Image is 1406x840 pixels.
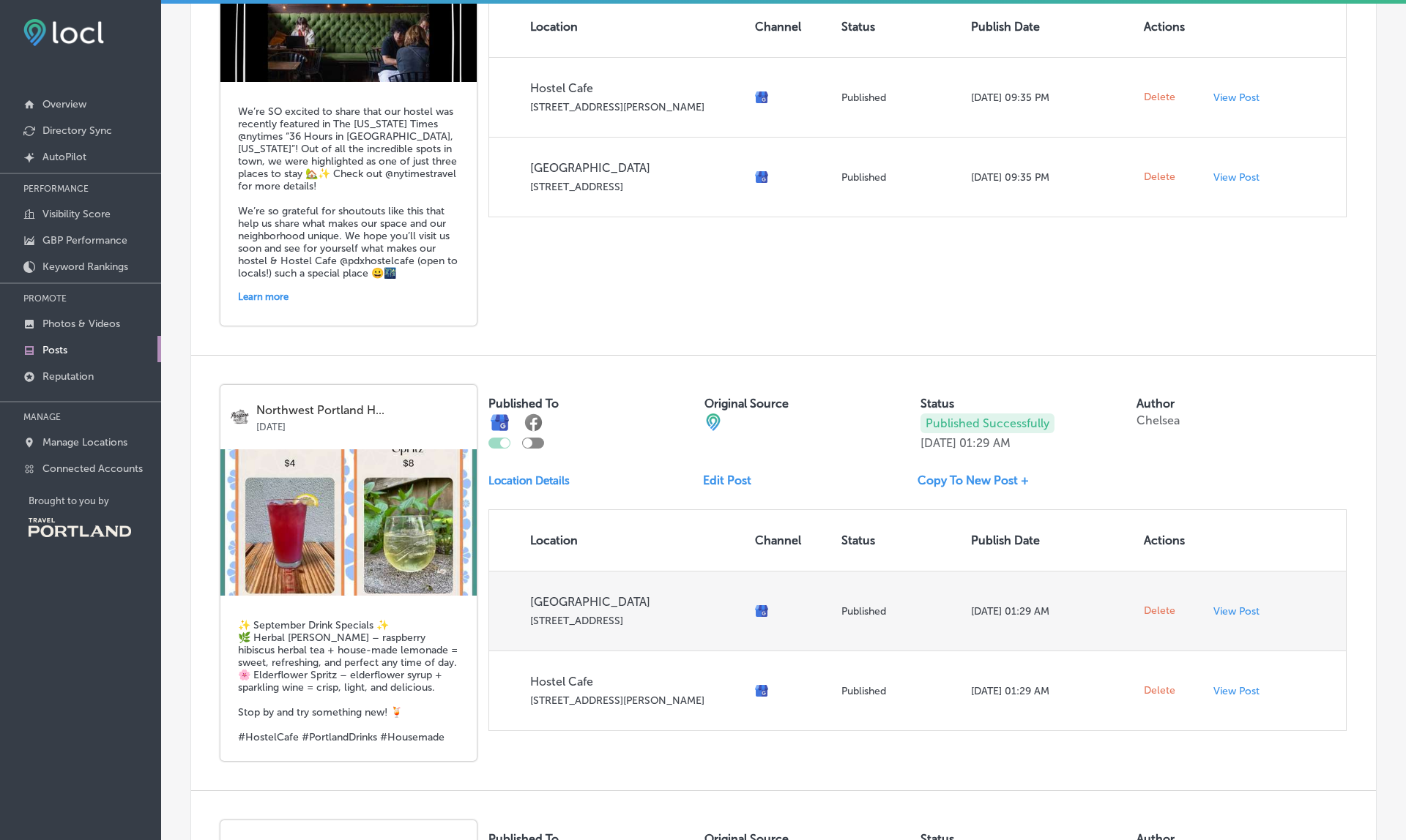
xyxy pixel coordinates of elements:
[749,510,836,571] th: Channel
[231,408,249,427] img: logo
[1144,684,1175,697] span: Delete
[238,105,459,280] h5: We’re SO excited to share that our hostel was recently featured in The [US_STATE] Times @nytimes ...
[530,181,743,193] p: [STREET_ADDRESS]
[42,318,120,330] p: Photos & Videos
[42,151,86,163] p: AutoPilot
[1213,605,1271,618] a: View Post
[42,370,94,383] p: Reputation
[1213,171,1260,184] p: View Post
[530,615,743,627] p: [STREET_ADDRESS]
[42,234,127,247] p: GBP Performance
[1144,604,1175,618] span: Delete
[42,260,128,273] p: Keyword Rankings
[841,605,959,618] p: Published
[489,510,749,571] th: Location
[971,685,1132,697] p: [DATE] 01:29 AM
[841,91,959,104] p: Published
[841,685,959,697] p: Published
[42,124,112,137] p: Directory Sync
[971,91,1132,104] p: [DATE] 09:35 PM
[1138,510,1208,571] th: Actions
[1144,91,1175,104] span: Delete
[256,417,466,432] p: [DATE]
[42,436,127,449] p: Manage Locations
[836,510,965,571] th: Status
[959,436,1011,450] p: 01:29 AM
[42,344,67,356] p: Posts
[256,404,466,417] p: Northwest Portland H...
[918,473,1041,487] a: Copy To New Post +
[1213,171,1271,184] a: View Post
[704,413,722,431] img: cba84b02adce74ede1fb4a8549a95eca.png
[920,436,956,450] p: [DATE]
[488,474,570,487] p: Location Details
[29,518,131,537] img: Travel Portland
[920,413,1054,433] p: Published Successfully
[1213,605,1260,618] p: View Post
[29,495,161,506] p: Brought to you by
[530,161,743,175] p: [GEOGRAPHIC_DATA]
[971,605,1132,618] p: [DATE] 01:29 AM
[1213,91,1271,104] a: View Post
[530,595,743,609] p: [GEOGRAPHIC_DATA]
[23,19,104,46] img: fda3e92497d09a02dc62c9cd864e3231.png
[841,171,959,184] p: Published
[530,694,743,707] p: [STREET_ADDRESS][PERSON_NAME]
[1137,413,1180,427] p: Chelsea
[530,81,743,95] p: Hostel Cafe
[1213,685,1271,697] a: View Post
[220,449,477,596] img: 1756758397541520466_18396187168184558_3159542018052043751_n.jpg
[1144,170,1175,184] span: Delete
[920,397,954,410] label: Status
[42,98,86,110] p: Overview
[965,510,1138,571] th: Publish Date
[42,208,111,220] p: Visibility Score
[238,619,459,743] h5: ✨ September Drink Specials ✨ 🌿 Herbal [PERSON_NAME] – raspberry hibiscus herbal tea + house-made ...
[488,397,559,410] label: Published To
[703,473,763,487] a: Edit Post
[1213,91,1260,104] p: View Post
[971,171,1132,184] p: [DATE] 09:35 PM
[704,397,789,410] label: Original Source
[1213,685,1260,697] p: View Post
[1137,397,1175,410] label: Author
[530,675,743,689] p: Hostel Cafe
[530,101,743,113] p: [STREET_ADDRESS][PERSON_NAME]
[42,462,143,475] p: Connected Accounts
